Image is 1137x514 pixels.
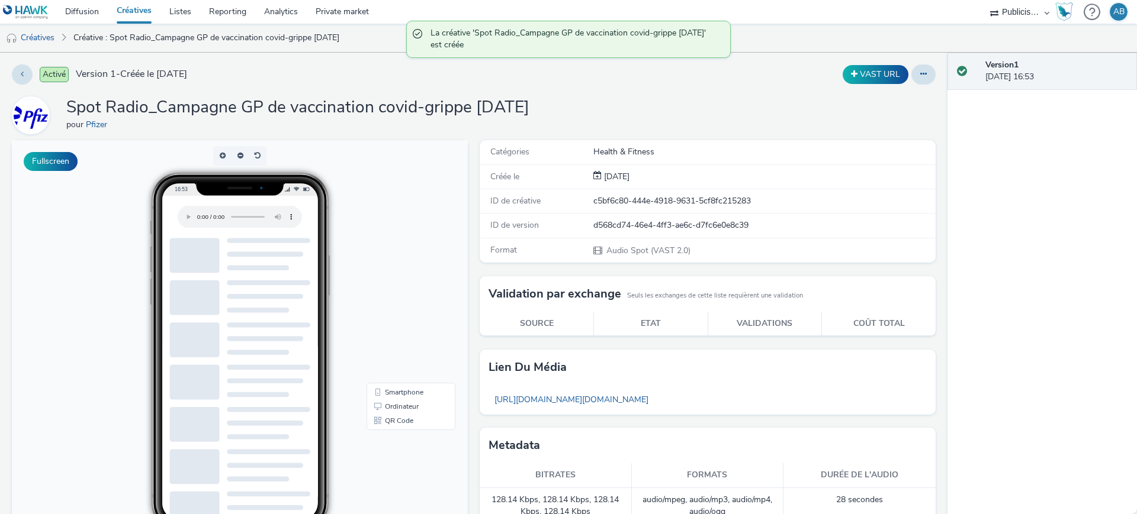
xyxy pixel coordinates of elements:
span: ID de version [490,219,539,231]
div: Health & Fitness [593,146,934,158]
div: Dupliquer la créative en un VAST URL [840,65,911,84]
th: Validations [708,312,822,336]
li: Ordinateur [357,259,441,273]
div: Création 10 octobre 2025, 16:53 [602,171,629,183]
img: undefined Logo [3,5,49,20]
th: Etat [594,312,708,336]
div: [DATE] 16:53 [985,59,1128,83]
button: VAST URL [843,65,908,84]
th: Durée de l'audio [783,463,936,487]
span: Audio Spot (VAST 2.0) [605,245,690,256]
a: Créative : Spot Radio_Campagne GP de vaccination covid-grippe [DATE] [68,24,345,52]
a: [URL][DOMAIN_NAME][DOMAIN_NAME] [489,388,654,411]
h3: Lien du média [489,358,567,376]
span: QR Code [373,277,402,284]
a: Pfizer [12,109,54,121]
span: Format [490,244,517,256]
th: Bitrates [480,463,632,487]
a: Hawk Academy [1055,2,1078,21]
span: [DATE] [602,171,629,182]
th: Coût total [822,312,936,336]
span: Créée le [490,171,519,182]
img: Hawk Academy [1055,2,1073,21]
th: Source [480,312,594,336]
img: audio [6,33,18,44]
li: Smartphone [357,245,441,259]
span: 16:53 [163,46,176,52]
span: ID de créative [490,195,541,206]
img: Pfizer [14,98,48,132]
li: QR Code [357,273,441,287]
a: Pfizer [86,119,112,130]
div: d568cd74-46e4-4ff3-ae6c-d7fc6e0e8c39 [593,219,934,231]
strong: Version 1 [985,59,1019,70]
span: Smartphone [373,248,412,256]
button: Fullscreen [24,152,78,171]
span: La créative 'Spot Radio_Campagne GP de vaccination covid-grippe [DATE]' est créée [431,27,718,51]
h1: Spot Radio_Campagne GP de vaccination covid-grippe [DATE] [66,96,529,119]
h3: Validation par exchange [489,285,621,303]
th: Formats [632,463,784,487]
span: pour [66,119,86,130]
span: Activé [40,67,69,82]
span: Ordinateur [373,263,407,270]
div: AB [1113,3,1125,21]
div: c5bf6c80-444e-4918-9631-5cf8fc215283 [593,195,934,207]
span: Catégories [490,146,529,157]
span: Version 1 - Créée le [DATE] [76,67,187,81]
h3: Metadata [489,437,540,454]
small: Seuls les exchanges de cette liste requièrent une validation [627,291,803,300]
